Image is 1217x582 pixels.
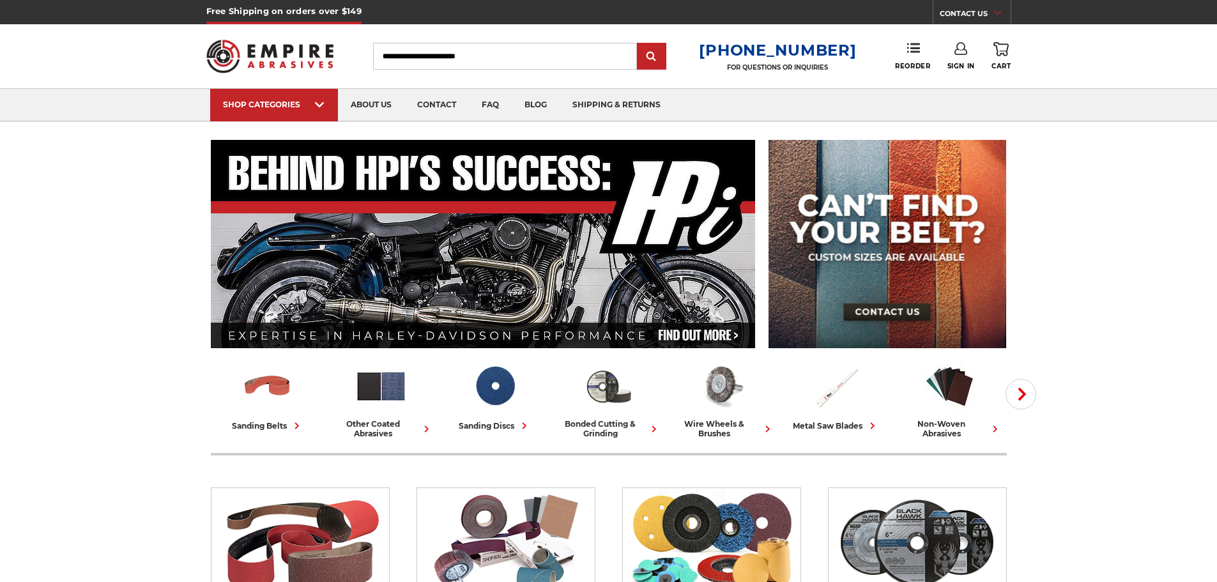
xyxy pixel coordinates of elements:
a: [PHONE_NUMBER] [699,41,856,59]
div: sanding discs [459,419,531,433]
a: sanding belts [216,360,319,433]
span: Cart [991,62,1011,70]
img: Wire Wheels & Brushes [696,360,749,413]
img: Empire Abrasives [206,31,334,81]
img: Sanding Belts [241,360,294,413]
div: non-woven abrasives [898,419,1002,438]
img: promo banner for custom belts. [769,140,1006,348]
a: blog [512,89,560,121]
div: other coated abrasives [330,419,433,438]
a: Cart [991,42,1011,70]
div: bonded cutting & grinding [557,419,661,438]
div: sanding belts [232,419,303,433]
div: SHOP CATEGORIES [223,100,325,109]
img: Metal Saw Blades [809,360,862,413]
a: CONTACT US [940,6,1011,24]
button: Next [1006,379,1036,410]
div: metal saw blades [793,419,879,433]
a: shipping & returns [560,89,673,121]
span: Reorder [895,62,930,70]
a: about us [338,89,404,121]
span: Sign In [947,62,975,70]
p: FOR QUESTIONS OR INQUIRIES [699,63,856,72]
a: bonded cutting & grinding [557,360,661,438]
img: Other Coated Abrasives [355,360,408,413]
img: Non-woven Abrasives [923,360,976,413]
a: sanding discs [443,360,547,433]
a: other coated abrasives [330,360,433,438]
a: faq [469,89,512,121]
a: wire wheels & brushes [671,360,774,438]
a: non-woven abrasives [898,360,1002,438]
a: metal saw blades [785,360,888,433]
div: wire wheels & brushes [671,419,774,438]
a: Reorder [895,42,930,70]
img: Banner for an interview featuring Horsepower Inc who makes Harley performance upgrades featured o... [211,140,756,348]
img: Bonded Cutting & Grinding [582,360,635,413]
a: contact [404,89,469,121]
img: Sanding Discs [468,360,521,413]
input: Submit [639,44,664,70]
